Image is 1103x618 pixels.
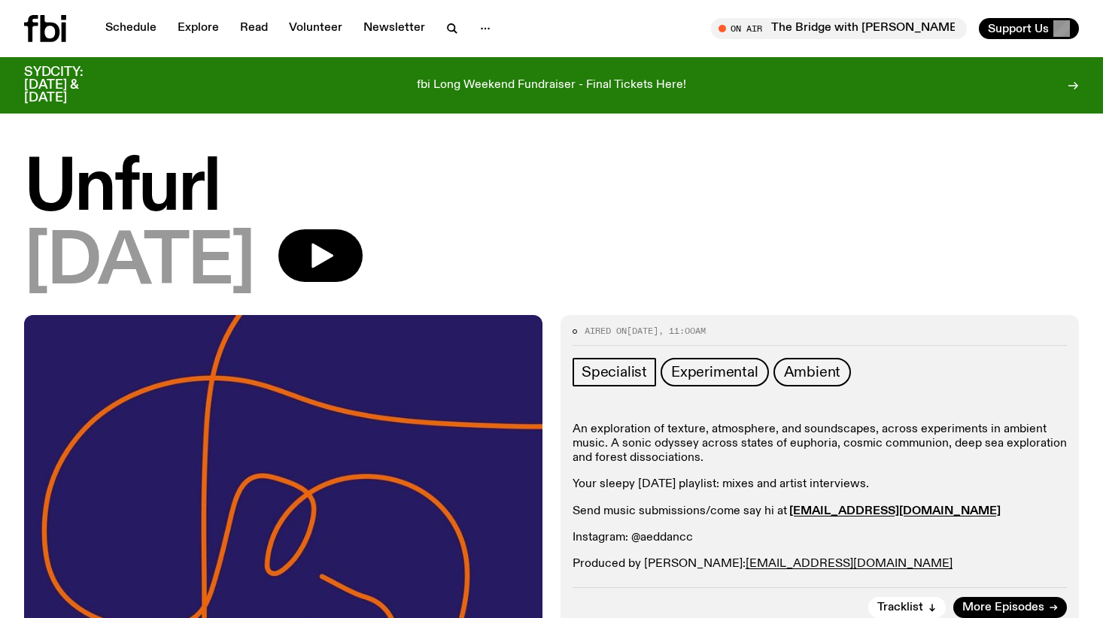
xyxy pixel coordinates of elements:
[789,505,1001,517] a: [EMAIL_ADDRESS][DOMAIN_NAME]
[711,18,967,39] button: On AirThe Bridge with [PERSON_NAME]
[417,79,686,92] p: fbi Long Weekend Fundraiser - Final Tickets Here!
[627,325,658,337] span: [DATE]
[24,156,1079,223] h1: Unfurl
[671,364,758,380] span: Experimental
[573,504,1067,519] p: Send music submissions/come say hi at
[354,18,434,39] a: Newsletter
[868,597,946,618] button: Tracklist
[573,477,1067,492] p: Your sleepy [DATE] playlist: mixes and artist interviews.
[988,22,1049,35] span: Support Us
[24,66,120,105] h3: SYDCITY: [DATE] & [DATE]
[96,18,166,39] a: Schedule
[582,364,647,380] span: Specialist
[953,597,1067,618] a: More Episodes
[877,602,923,613] span: Tracklist
[573,531,1067,545] p: Instagram: @aeddancc
[585,325,627,337] span: Aired on
[573,557,1067,571] p: Produced by [PERSON_NAME]:
[169,18,228,39] a: Explore
[773,358,852,386] a: Ambient
[661,358,769,386] a: Experimental
[573,358,656,386] a: Specialist
[784,364,841,380] span: Ambient
[24,229,254,297] span: [DATE]
[280,18,351,39] a: Volunteer
[979,18,1079,39] button: Support Us
[658,325,706,337] span: , 11:00am
[962,602,1044,613] span: More Episodes
[231,18,277,39] a: Read
[573,423,1067,466] p: An exploration of texture, atmosphere, and soundscapes, across experiments in ambient music. A so...
[746,558,953,570] a: [EMAIL_ADDRESS][DOMAIN_NAME]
